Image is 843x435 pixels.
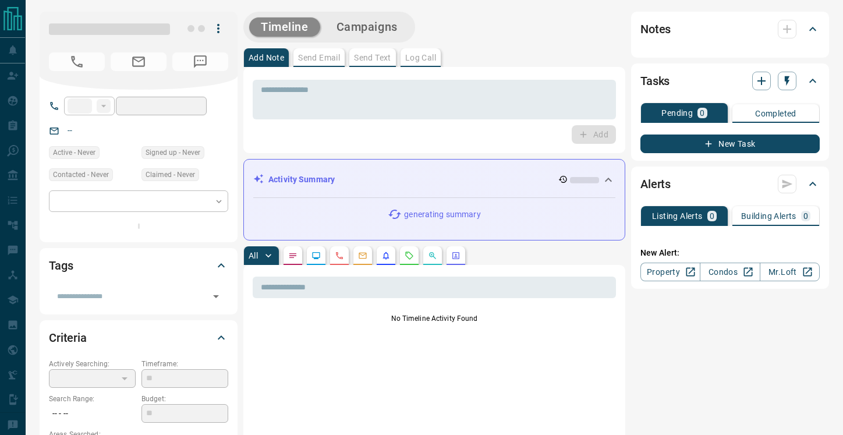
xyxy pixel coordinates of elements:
p: All [249,252,258,260]
svg: Notes [288,251,297,260]
a: -- [68,126,72,135]
p: Search Range: [49,394,136,404]
p: Completed [755,109,796,118]
p: Building Alerts [741,212,796,220]
div: Tasks [640,67,820,95]
svg: Calls [335,251,344,260]
div: Alerts [640,170,820,198]
p: 0 [710,212,714,220]
p: Actively Searching: [49,359,136,369]
svg: Listing Alerts [381,251,391,260]
p: Budget: [141,394,228,404]
svg: Lead Browsing Activity [311,251,321,260]
span: Signed up - Never [146,147,200,158]
p: -- - -- [49,404,136,423]
button: Open [208,288,224,305]
div: Activity Summary [253,169,615,190]
p: generating summary [404,208,480,221]
button: Timeline [249,17,320,37]
div: Notes [640,15,820,43]
button: New Task [640,135,820,153]
p: 0 [700,109,704,117]
h2: Alerts [640,175,671,193]
h2: Tags [49,256,73,275]
a: Condos [700,263,760,281]
h2: Criteria [49,328,87,347]
p: No Timeline Activity Found [253,313,616,324]
span: Active - Never [53,147,95,158]
h2: Notes [640,20,671,38]
a: Mr.Loft [760,263,820,281]
svg: Requests [405,251,414,260]
span: No Number [172,52,228,71]
p: Activity Summary [268,174,335,186]
h2: Tasks [640,72,670,90]
p: Pending [661,109,693,117]
div: Tags [49,252,228,280]
div: Criteria [49,324,228,352]
span: No Email [111,52,167,71]
p: New Alert: [640,247,820,259]
svg: Opportunities [428,251,437,260]
a: Property [640,263,700,281]
button: Campaigns [325,17,409,37]
p: Add Note [249,54,284,62]
p: Listing Alerts [652,212,703,220]
svg: Agent Actions [451,251,461,260]
p: 0 [803,212,808,220]
span: Claimed - Never [146,169,195,181]
p: Timeframe: [141,359,228,369]
span: No Number [49,52,105,71]
svg: Emails [358,251,367,260]
span: Contacted - Never [53,169,109,181]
